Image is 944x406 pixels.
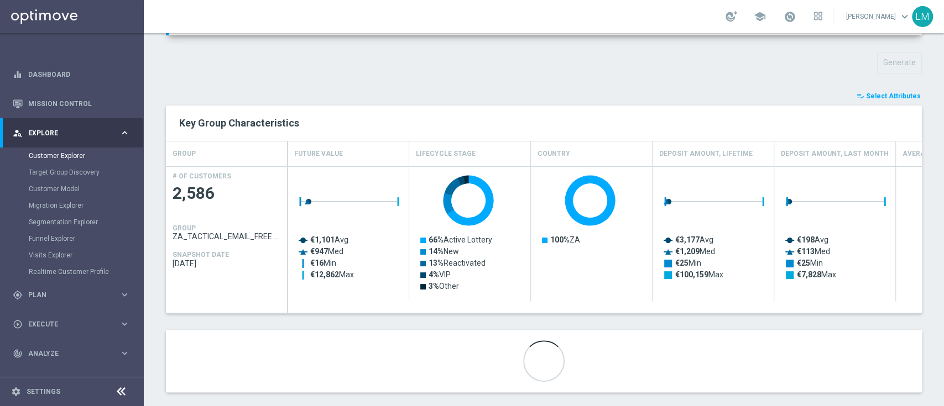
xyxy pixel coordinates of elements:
[659,144,753,164] h4: Deposit Amount, Lifetime
[429,282,439,291] tspan: 3%
[13,290,23,300] i: gps_fixed
[866,92,921,100] span: Select Attributes
[12,129,131,138] button: person_search Explore keyboard_arrow_right
[29,164,143,181] div: Target Group Discovery
[877,52,922,73] button: Generate
[429,282,459,291] text: Other
[29,214,143,230] div: Segmentation Explorer
[550,235,580,244] text: ZA
[173,232,281,241] span: ZA_TACTICAL_EMAIL_FREE DROP
[29,263,143,280] div: Realtime Customer Profile
[781,144,889,164] h4: Deposit Amount, Last Month
[173,251,229,259] h4: SNAPSHOT DATE
[29,197,143,214] div: Migration Explorer
[29,234,115,243] a: Funnel Explorer
[29,184,115,193] a: Customer Model
[29,230,143,247] div: Funnel Explorer
[173,224,196,232] h4: GROUP
[28,89,130,118] a: Mission Control
[28,321,119,328] span: Execute
[173,144,196,164] h4: GROUP
[797,235,828,244] text: Avg
[119,319,130,329] i: keyboard_arrow_right
[797,259,810,267] tspan: €25
[429,235,492,244] text: Active Lottery
[29,201,115,210] a: Migration Explorer
[28,292,119,298] span: Plan
[119,289,130,300] i: keyboard_arrow_right
[845,8,912,25] a: [PERSON_NAME]keyboard_arrow_down
[12,291,131,299] div: gps_fixed Plan keyboard_arrow_right
[119,348,130,358] i: keyboard_arrow_right
[28,350,119,357] span: Analyze
[429,235,444,244] tspan: 66%
[12,349,131,358] div: track_changes Analyze keyboard_arrow_right
[28,130,119,136] span: Explore
[13,349,23,358] i: track_changes
[429,259,444,267] tspan: 13%
[429,270,439,279] tspan: 4%
[29,267,115,276] a: Realtime Customer Profile
[429,259,486,267] text: Reactivated
[12,70,131,79] button: equalizer Dashboard
[29,251,115,260] a: Visits Explorer
[797,247,815,256] tspan: €113
[675,247,715,256] text: Med
[797,270,836,279] text: Max
[12,320,131,329] button: play_circle_outline Execute keyboard_arrow_right
[899,10,911,23] span: keyboard_arrow_down
[173,172,231,180] h4: # OF CUSTOMERS
[797,235,815,244] tspan: €198
[310,259,324,267] tspan: €16
[29,218,115,226] a: Segmentation Explorer
[29,247,143,263] div: Visits Explorer
[550,235,570,244] tspan: 100%
[29,151,115,160] a: Customer Explorer
[12,99,131,108] button: Mission Control
[13,290,119,300] div: Plan
[429,247,459,256] text: New
[310,270,339,279] tspan: €12,862
[166,166,288,302] div: Press SPACE to select this row.
[29,168,115,177] a: Target Group Discovery
[119,128,130,138] i: keyboard_arrow_right
[310,247,328,256] tspan: €947
[27,388,60,395] a: Settings
[13,128,119,138] div: Explore
[13,128,23,138] i: person_search
[429,247,444,256] tspan: 14%
[429,270,451,279] text: VIP
[797,259,823,267] text: Min
[538,144,570,164] h4: Country
[310,247,343,256] text: Med
[173,183,281,204] span: 2,586
[675,259,689,267] tspan: €25
[11,387,21,397] i: settings
[310,235,335,244] tspan: €1,101
[675,235,700,244] tspan: €3,177
[294,144,343,164] h4: Future Value
[675,247,700,256] tspan: €1,209
[28,60,130,89] a: Dashboard
[416,144,476,164] h4: Lifecycle Stage
[675,270,723,279] text: Max
[29,147,143,164] div: Customer Explorer
[797,247,830,256] text: Med
[310,270,354,279] text: Max
[675,270,708,279] tspan: €100,159
[179,117,909,130] h2: Key Group Characteristics
[13,60,130,89] div: Dashboard
[13,349,119,358] div: Analyze
[912,6,933,27] div: LM
[13,89,130,118] div: Mission Control
[310,259,336,267] text: Min
[29,181,143,197] div: Customer Model
[857,92,864,100] i: playlist_add_check
[13,319,119,329] div: Execute
[675,235,713,244] text: Avg
[856,90,922,102] button: playlist_add_check Select Attributes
